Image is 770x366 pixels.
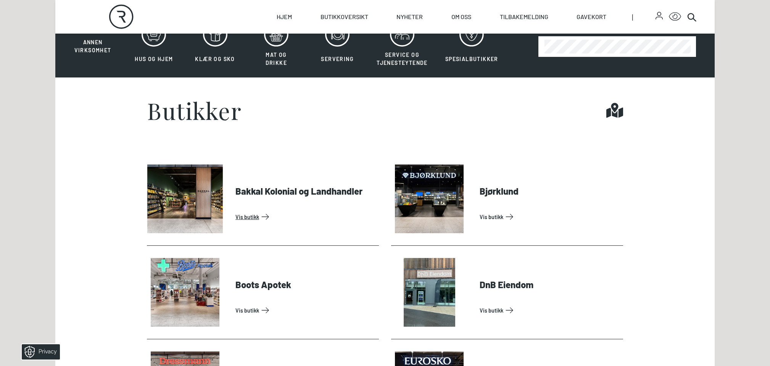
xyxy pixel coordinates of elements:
[437,22,506,71] button: Spesialbutikker
[147,99,242,122] h1: Butikker
[185,22,245,71] button: Klær og sko
[266,52,287,66] span: Mat og drikke
[63,22,122,55] button: Annen virksomhet
[235,304,376,316] a: Vis Butikk: Boots Apotek
[8,342,70,362] iframe: Manage Preferences
[480,211,620,223] a: Vis Butikk: Bjørklund
[195,56,235,62] span: Klær og sko
[235,211,376,223] a: Vis Butikk: Bakkal Kolonial og Landhandler
[74,39,111,53] span: Annen virksomhet
[246,22,306,71] button: Mat og drikke
[445,56,498,62] span: Spesialbutikker
[321,56,354,62] span: Servering
[369,22,436,71] button: Service og tjenesteytende
[377,52,428,66] span: Service og tjenesteytende
[124,22,184,71] button: Hus og hjem
[480,304,620,316] a: Vis Butikk: DnB Eiendom
[308,22,367,71] button: Servering
[135,56,173,62] span: Hus og hjem
[669,11,681,23] button: Open Accessibility Menu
